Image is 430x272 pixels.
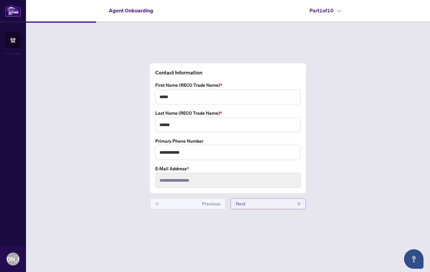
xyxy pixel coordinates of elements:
label: E-mail Address [155,165,301,172]
label: First Name (RECO Trade Name) [155,82,301,89]
button: Open asap [404,249,424,269]
h4: Part 1 of 10 [310,6,341,14]
button: Next [231,198,306,209]
label: Primary Phone Number [155,137,301,145]
button: Previous [150,198,225,209]
h4: Agent Onboarding [109,6,153,14]
label: Last Name (RECO Trade Name) [155,110,301,117]
h4: Contact Information [155,69,301,76]
img: logo [5,5,21,17]
span: Next [236,199,246,209]
span: arrow-right [296,201,301,206]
